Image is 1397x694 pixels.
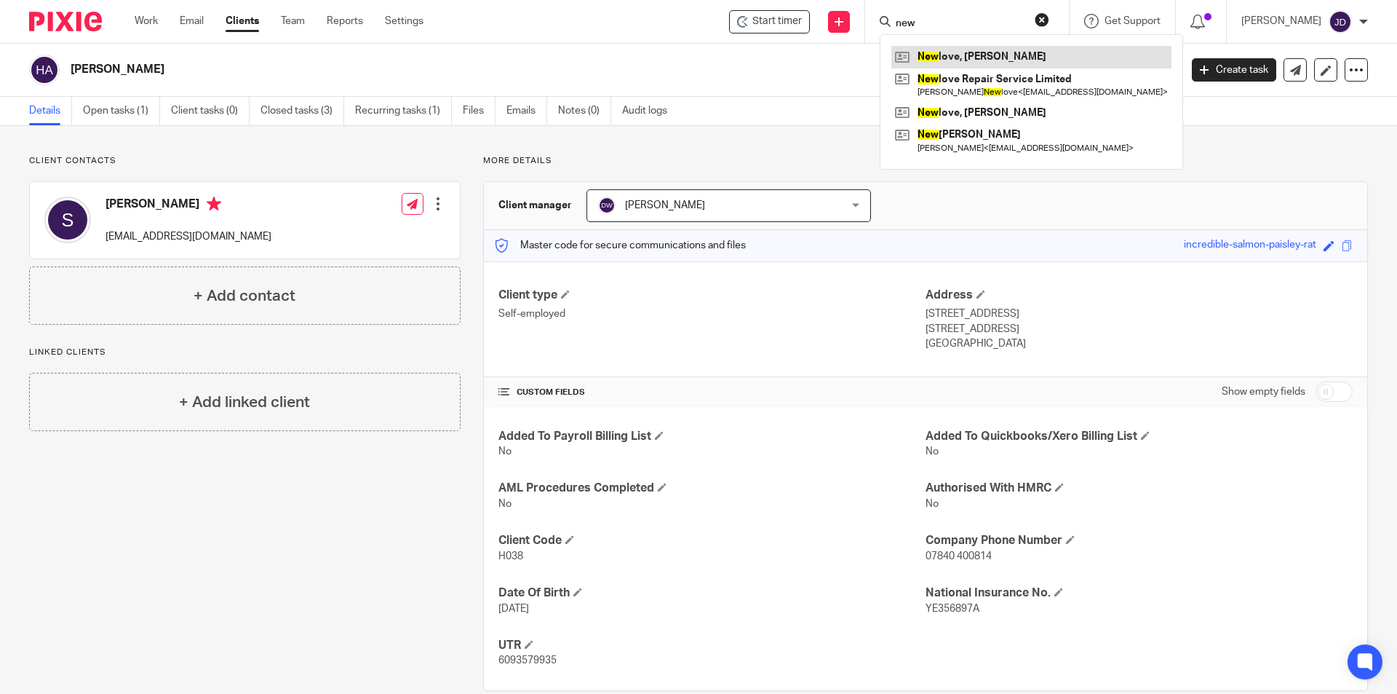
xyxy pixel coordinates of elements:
a: Email [180,14,204,28]
p: [GEOGRAPHIC_DATA] [926,336,1353,351]
h4: Client type [498,288,926,303]
a: Audit logs [622,97,678,125]
h4: Client Code [498,533,926,548]
label: Show empty fields [1222,385,1305,399]
h4: Added To Payroll Billing List [498,429,926,444]
span: 07840 400814 [926,551,992,561]
a: Create task [1192,58,1276,82]
h4: AML Procedures Completed [498,481,926,496]
div: incredible-salmon-paisley-rat [1184,237,1316,254]
a: Clients [226,14,259,28]
span: No [498,499,512,509]
span: 6093579935 [498,655,557,666]
h4: [PERSON_NAME] [106,197,271,215]
span: Start timer [752,14,802,29]
span: No [926,446,939,457]
p: Linked clients [29,347,461,358]
p: Master code for secure communications and files [495,238,746,253]
a: Closed tasks (3) [260,97,344,125]
a: Team [281,14,305,28]
a: Details [29,97,72,125]
p: [EMAIL_ADDRESS][DOMAIN_NAME] [106,229,271,244]
a: Settings [385,14,423,28]
a: Reports [327,14,363,28]
a: Notes (0) [558,97,611,125]
h4: National Insurance No. [926,585,1353,601]
p: [PERSON_NAME] [1241,14,1321,28]
div: Heron, Sandra Ann [729,10,810,33]
span: Get Support [1105,16,1161,26]
h2: [PERSON_NAME] [71,62,950,77]
a: Files [463,97,495,125]
p: More details [483,155,1368,167]
p: [STREET_ADDRESS] [926,322,1353,336]
p: Client contacts [29,155,461,167]
h4: Company Phone Number [926,533,1353,548]
h4: Date Of Birth [498,585,926,601]
h4: Added To Quickbooks/Xero Billing List [926,429,1353,444]
img: svg%3E [598,197,616,214]
h4: + Add contact [194,285,295,307]
span: YE356897A [926,604,979,614]
h4: UTR [498,638,926,653]
h4: Authorised With HMRC [926,481,1353,496]
input: Search [894,17,1025,31]
a: Open tasks (1) [83,97,160,125]
h4: Address [926,288,1353,303]
span: No [926,499,939,509]
a: Recurring tasks (1) [355,97,452,125]
h4: CUSTOM FIELDS [498,387,926,398]
button: Clear [1035,12,1049,27]
span: H038 [498,551,523,561]
img: svg%3E [29,55,60,85]
i: Primary [207,197,221,211]
h4: + Add linked client [179,391,310,414]
img: svg%3E [44,197,91,243]
span: [DATE] [498,604,529,614]
h3: Client manager [498,198,572,213]
p: [STREET_ADDRESS] [926,307,1353,321]
a: Emails [506,97,547,125]
a: Client tasks (0) [171,97,250,125]
p: Self-employed [498,307,926,321]
span: [PERSON_NAME] [625,200,705,210]
img: svg%3E [1329,10,1352,33]
a: Work [135,14,158,28]
img: Pixie [29,12,102,31]
span: No [498,446,512,457]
